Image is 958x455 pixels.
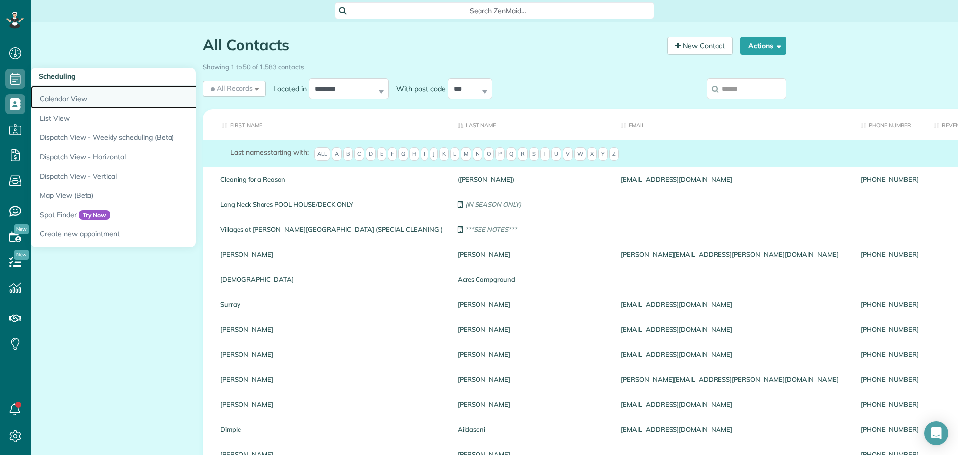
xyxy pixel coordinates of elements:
[230,148,267,157] span: Last names
[613,317,853,342] div: [EMAIL_ADDRESS][DOMAIN_NAME]
[220,351,443,358] a: [PERSON_NAME]
[366,147,376,161] span: D
[540,147,550,161] span: T
[551,147,561,161] span: U
[924,421,948,445] div: Open Intercom Messenger
[439,147,449,161] span: K
[220,251,443,258] a: [PERSON_NAME]
[31,224,280,247] a: Create new appointment
[388,147,397,161] span: F
[484,147,494,161] span: O
[574,147,586,161] span: W
[458,176,606,183] a: ([PERSON_NAME])
[458,376,606,383] a: [PERSON_NAME]
[398,147,408,161] span: G
[31,167,280,186] a: Dispatch View - Vertical
[409,147,419,161] span: H
[458,276,606,283] a: Acres Campground
[39,72,76,81] span: Scheduling
[853,392,926,417] div: [PHONE_NUMBER]
[458,251,606,258] a: [PERSON_NAME]
[598,147,608,161] span: Y
[853,292,926,317] div: [PHONE_NUMBER]
[740,37,786,55] button: Actions
[853,342,926,367] div: [PHONE_NUMBER]
[563,147,573,161] span: V
[220,401,443,408] a: [PERSON_NAME]
[389,84,448,94] label: With post code
[461,147,471,161] span: M
[220,176,443,183] a: Cleaning for a Reason
[203,58,786,72] div: Showing 1 to 50 of 1,583 contacts
[430,147,438,161] span: J
[458,326,606,333] a: [PERSON_NAME]
[613,342,853,367] div: [EMAIL_ADDRESS][DOMAIN_NAME]
[613,242,853,267] div: [PERSON_NAME][EMAIL_ADDRESS][PERSON_NAME][DOMAIN_NAME]
[343,147,353,161] span: B
[587,147,597,161] span: X
[31,147,280,167] a: Dispatch View - Horizontal
[495,147,505,161] span: P
[421,147,428,161] span: I
[853,109,926,140] th: Phone number: activate to sort column ascending
[314,147,330,161] span: All
[613,367,853,392] div: [PERSON_NAME][EMAIL_ADDRESS][PERSON_NAME][DOMAIN_NAME]
[458,351,606,358] a: [PERSON_NAME]
[458,426,606,433] a: Aildasani
[14,224,29,234] span: New
[79,210,111,220] span: Try Now
[853,192,926,217] div: -
[203,109,450,140] th: First Name: activate to sort column ascending
[450,147,459,161] span: L
[465,200,521,208] em: (IN SEASON ONLY)
[14,250,29,260] span: New
[220,426,443,433] a: Dimple
[31,128,280,147] a: Dispatch View - Weekly scheduling (Beta)
[853,267,926,292] div: -
[853,167,926,192] div: [PHONE_NUMBER]
[458,201,606,208] a: (IN SEASON ONLY)
[506,147,516,161] span: Q
[853,367,926,392] div: [PHONE_NUMBER]
[31,86,280,109] a: Calendar View
[853,242,926,267] div: [PHONE_NUMBER]
[853,317,926,342] div: [PHONE_NUMBER]
[354,147,364,161] span: C
[220,226,443,233] a: Villages at [PERSON_NAME][GEOGRAPHIC_DATA] (SPECIAL CLEANING )
[209,83,253,93] span: All Records
[458,401,606,408] a: [PERSON_NAME]
[220,201,443,208] a: Long Neck Shores POOL HOUSE/DECK ONLY
[613,167,853,192] div: [EMAIL_ADDRESS][DOMAIN_NAME]
[332,147,342,161] span: A
[31,186,280,205] a: Map View (Beta)
[220,376,443,383] a: [PERSON_NAME]
[529,147,539,161] span: S
[613,109,853,140] th: Email: activate to sort column ascending
[609,147,619,161] span: Z
[853,217,926,242] div: -
[31,205,280,225] a: Spot FinderTry Now
[853,417,926,442] div: [PHONE_NUMBER]
[31,109,280,128] a: List View
[518,147,528,161] span: R
[613,392,853,417] div: [EMAIL_ADDRESS][DOMAIN_NAME]
[377,147,386,161] span: E
[450,109,613,140] th: Last Name: activate to sort column descending
[667,37,733,55] a: New Contact
[613,417,853,442] div: [EMAIL_ADDRESS][DOMAIN_NAME]
[203,37,660,53] h1: All Contacts
[266,84,309,94] label: Located in
[613,292,853,317] div: [EMAIL_ADDRESS][DOMAIN_NAME]
[458,301,606,308] a: [PERSON_NAME]
[220,326,443,333] a: [PERSON_NAME]
[220,276,443,283] a: [DEMOGRAPHIC_DATA]
[473,147,482,161] span: N
[230,147,309,157] label: starting with:
[220,301,443,308] a: Surray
